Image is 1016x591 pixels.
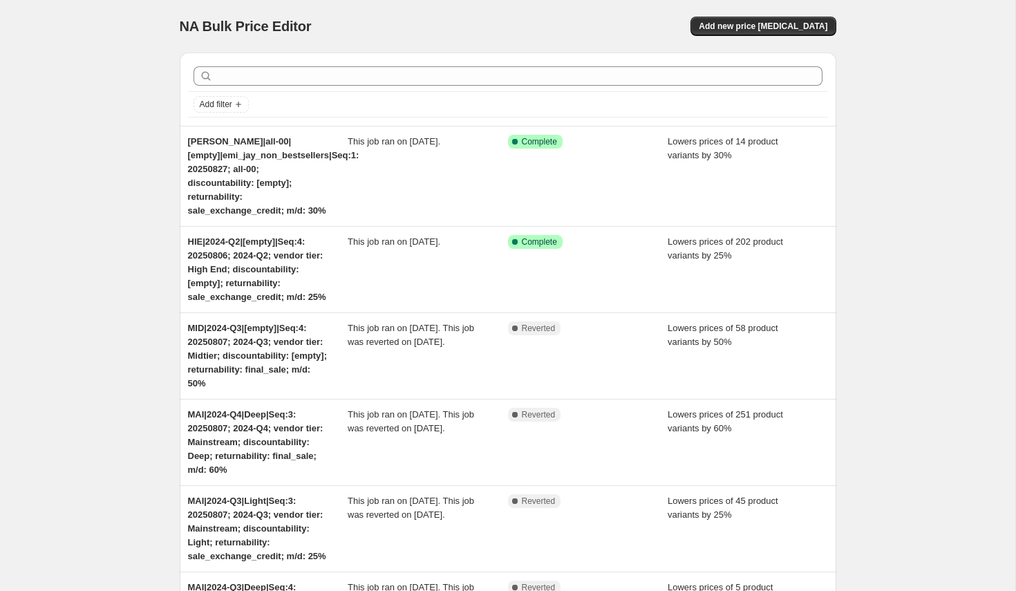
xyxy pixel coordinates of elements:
span: [PERSON_NAME]|all-00|[empty]|emi_jay_non_bestsellers|Seq:1: 20250827; all-00; discountability: [e... [188,136,359,216]
span: This job ran on [DATE]. This job was reverted on [DATE]. [348,496,474,520]
span: Lowers prices of 58 product variants by 50% [668,323,778,347]
span: Reverted [522,409,556,420]
button: Add filter [194,96,249,113]
span: Lowers prices of 251 product variants by 60% [668,409,783,433]
span: Lowers prices of 45 product variants by 25% [668,496,778,520]
span: This job ran on [DATE]. [348,236,440,247]
button: Add new price [MEDICAL_DATA] [690,17,836,36]
span: MID|2024-Q3|[empty]|Seq:4: 20250807; 2024-Q3; vendor tier: Midtier; discountability: [empty]; ret... [188,323,328,388]
span: Lowers prices of 14 product variants by 30% [668,136,778,160]
span: MAI|2024-Q4|Deep|Seq:3: 20250807; 2024-Q4; vendor tier: Mainstream; discountability: Deep; return... [188,409,323,475]
span: Lowers prices of 202 product variants by 25% [668,236,783,261]
span: This job ran on [DATE]. This job was reverted on [DATE]. [348,409,474,433]
span: Complete [522,136,557,147]
span: NA Bulk Price Editor [180,19,312,34]
span: Complete [522,236,557,247]
span: Reverted [522,323,556,334]
span: This job ran on [DATE]. This job was reverted on [DATE]. [348,323,474,347]
span: This job ran on [DATE]. [348,136,440,147]
span: Add filter [200,99,232,110]
span: Add new price [MEDICAL_DATA] [699,21,827,32]
span: MAI|2024-Q3|Light|Seq:3: 20250807; 2024-Q3; vendor tier: Mainstream; discountability: Light; retu... [188,496,326,561]
span: Reverted [522,496,556,507]
span: HIE|2024-Q2|[empty]|Seq:4: 20250806; 2024-Q2; vendor tier: High End; discountability: [empty]; re... [188,236,326,302]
